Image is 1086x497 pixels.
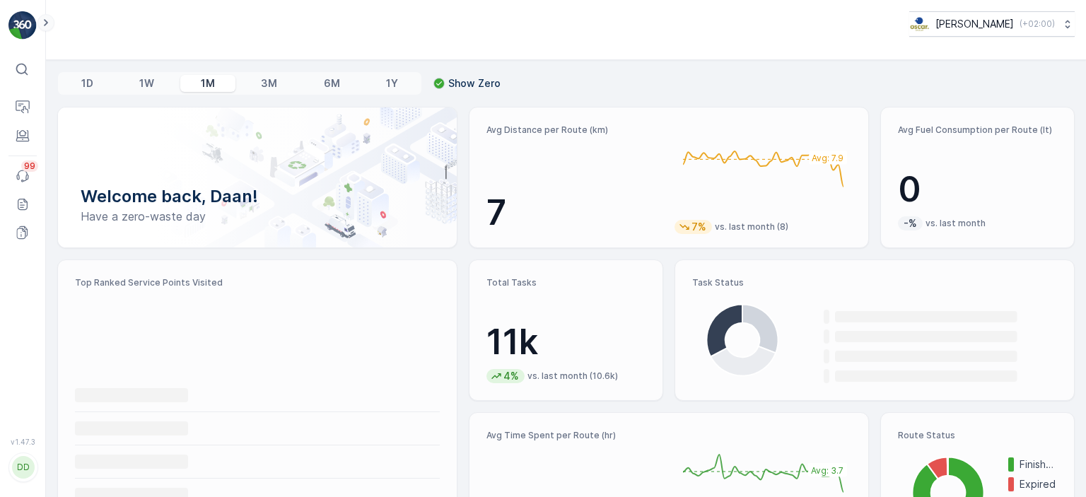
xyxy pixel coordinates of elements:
p: Expired [1020,477,1057,491]
p: Show Zero [448,76,501,90]
p: Avg Fuel Consumption per Route (lt) [898,124,1057,136]
p: 1D [81,76,93,90]
p: 0 [898,168,1057,211]
p: [PERSON_NAME] [935,17,1014,31]
div: DD [12,456,35,479]
p: Top Ranked Service Points Visited [75,277,440,288]
p: 99 [24,160,35,172]
p: Avg Time Spent per Route (hr) [486,430,663,441]
button: DD [8,449,37,486]
p: 3M [261,76,277,90]
p: Route Status [898,430,1057,441]
p: Total Tasks [486,277,646,288]
p: Have a zero-waste day [81,208,434,225]
p: 7 [486,192,663,234]
img: basis-logo_rgb2x.png [909,16,930,32]
p: 7% [690,220,708,234]
p: vs. last month (10.6k) [527,370,618,382]
a: 99 [8,162,37,190]
p: vs. last month (8) [715,221,788,233]
p: Finished [1020,457,1057,472]
p: 6M [324,76,340,90]
p: vs. last month [926,218,986,229]
p: ⌘B [33,64,47,75]
p: 11k [486,321,646,363]
p: Welcome back, Daan! [81,185,434,208]
p: Avg Distance per Route (km) [486,124,663,136]
p: 1Y [386,76,398,90]
p: ( +02:00 ) [1020,18,1055,30]
p: [EMAIL_ADDRESS][DOMAIN_NAME] [44,463,119,486]
p: 1W [139,76,154,90]
img: logo [8,11,37,40]
p: Daan [44,449,119,463]
button: [PERSON_NAME](+02:00) [909,11,1075,37]
span: v 1.47.3 [8,438,37,446]
p: 1M [201,76,215,90]
p: -% [902,216,918,230]
p: Task Status [692,277,1057,288]
p: 4% [502,369,520,383]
